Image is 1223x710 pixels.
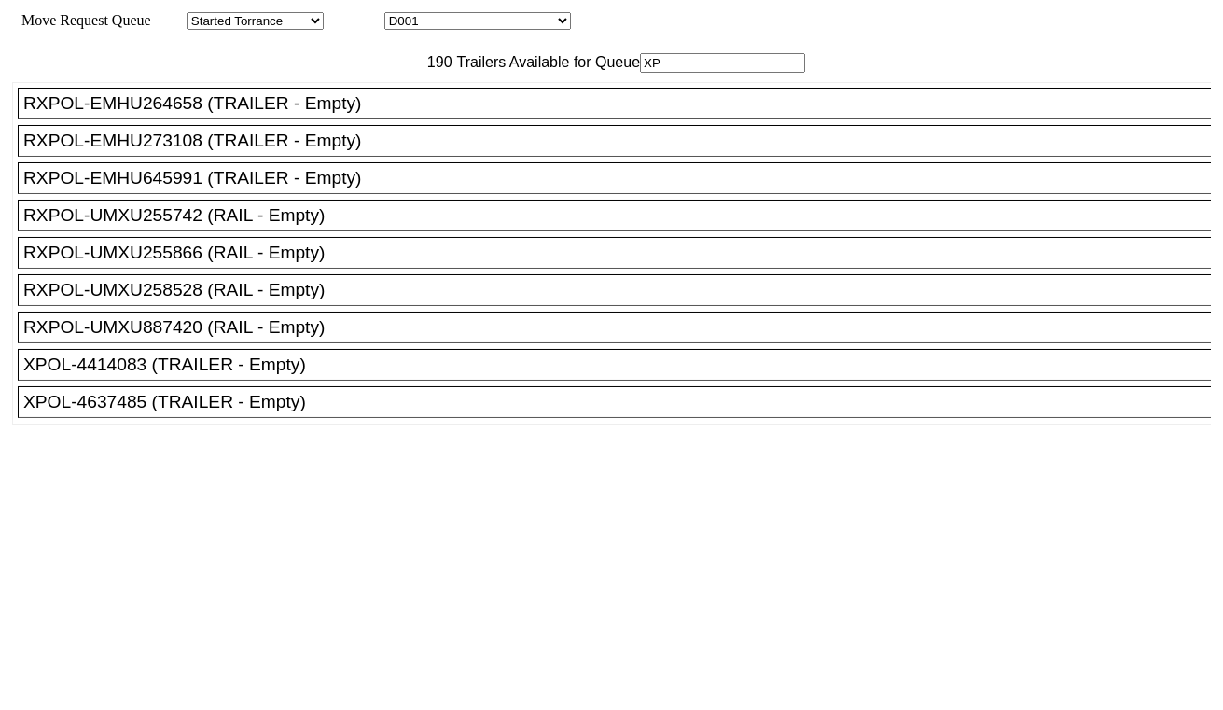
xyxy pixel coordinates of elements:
[23,243,1222,263] div: RXPOL-UMXU255866 (RAIL - Empty)
[23,205,1222,226] div: RXPOL-UMXU255742 (RAIL - Empty)
[23,131,1222,151] div: RXPOL-EMHU273108 (TRAILER - Empty)
[452,54,641,70] span: Trailers Available for Queue
[23,93,1222,114] div: RXPOL-EMHU264658 (TRAILER - Empty)
[418,54,452,70] span: 190
[23,355,1222,375] div: XPOL-4414083 (TRAILER - Empty)
[23,168,1222,188] div: RXPOL-EMHU645991 (TRAILER - Empty)
[154,12,183,28] span: Area
[12,12,151,28] span: Move Request Queue
[640,53,805,73] input: Filter Available Trailers
[327,12,381,28] span: Location
[23,317,1222,338] div: RXPOL-UMXU887420 (RAIL - Empty)
[23,280,1222,300] div: RXPOL-UMXU258528 (RAIL - Empty)
[23,392,1222,412] div: XPOL-4637485 (TRAILER - Empty)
